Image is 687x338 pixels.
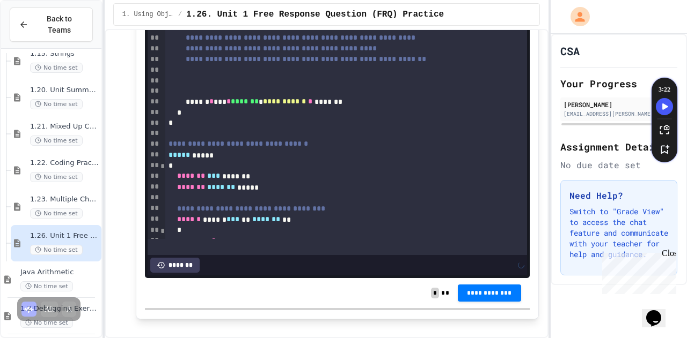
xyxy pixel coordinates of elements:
p: Switch to "Grade View" to access the chat feature and communicate with your teacher for help and ... [569,206,668,260]
span: No time set [30,63,83,73]
div: [PERSON_NAME] [564,100,674,109]
button: Back to Teams [10,7,93,42]
span: No time set [30,208,83,219]
span: 1.23. Multiple Choice Exercises for Unit 1b (1.9-1.15) [30,195,99,204]
span: 1.20. Unit Summary 1b (1.7-1.15) [30,86,99,95]
h2: Your Progress [560,76,677,91]
div: No due date set [560,159,677,171]
h1: CSA [560,43,580,58]
span: No time set [30,245,83,255]
span: 1.22. Coding Practice 1b (1.7-1.15) [30,159,99,168]
span: Java Arithmetic [20,268,99,277]
h2: Assignment Details [560,139,677,154]
div: My Account [559,4,593,29]
span: 1.21. Mixed Up Code Practice 1b (1.7-1.15) [30,122,99,131]
span: Back to Teams [35,13,84,36]
span: No time set [20,281,73,291]
span: 1.15. Strings [30,49,99,58]
div: Chat with us now!Close [4,4,74,68]
span: No time set [30,99,83,109]
span: No time set [30,136,83,146]
span: 1.26. Unit 1 Free Response Question (FRQ) Practice [186,8,444,21]
span: 1.26. Unit 1 Free Response Question (FRQ) Practice [30,231,99,241]
div: [EMAIL_ADDRESS][PERSON_NAME][DOMAIN_NAME] [564,110,674,118]
span: No time set [30,172,83,182]
span: / [178,10,182,19]
iframe: chat widget [642,295,676,327]
iframe: chat widget [598,249,676,294]
span: 1. Using Objects and Methods [122,10,174,19]
h3: Need Help? [569,189,668,202]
